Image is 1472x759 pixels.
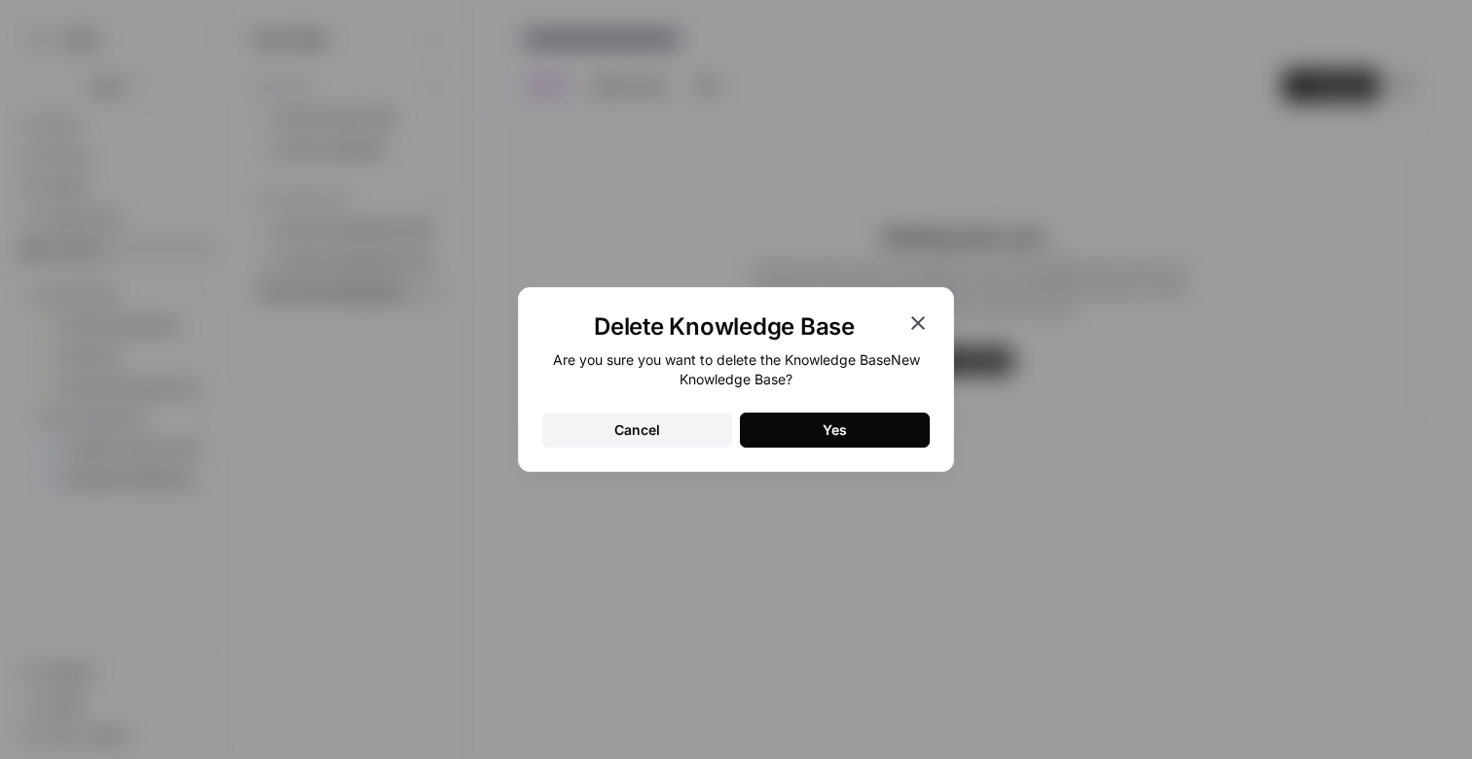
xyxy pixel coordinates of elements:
[542,413,732,448] button: Cancel
[542,311,906,343] h1: Delete Knowledge Base
[740,413,930,448] button: Yes
[823,420,847,440] div: Yes
[542,350,930,389] div: Are you sure you want to delete the Knowledge Base New Knowledge Base ?
[614,420,660,440] div: Cancel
